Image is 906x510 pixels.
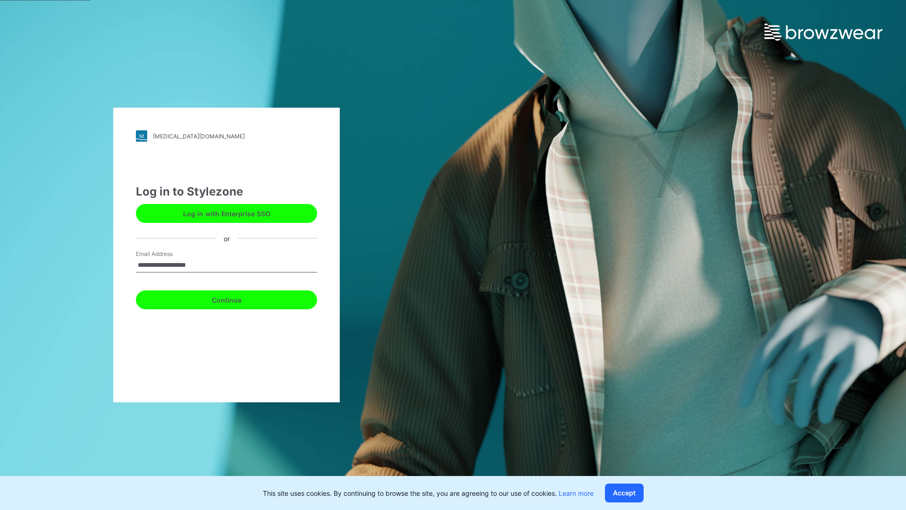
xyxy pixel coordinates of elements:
[263,488,594,498] p: This site uses cookies. By continuing to browse the site, you are agreeing to our use of cookies.
[136,130,317,142] a: [MEDICAL_DATA][DOMAIN_NAME]
[136,183,317,200] div: Log in to Stylezone
[605,484,644,502] button: Accept
[136,250,202,258] label: Email Address
[764,24,882,41] img: browzwear-logo.e42bd6dac1945053ebaf764b6aa21510.svg
[216,233,237,243] div: or
[153,133,245,140] div: [MEDICAL_DATA][DOMAIN_NAME]
[136,290,317,309] button: Continue
[559,489,594,497] a: Learn more
[136,204,317,223] button: Log in with Enterprise SSO
[136,130,147,142] img: stylezone-logo.562084cfcfab977791bfbf7441f1a819.svg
